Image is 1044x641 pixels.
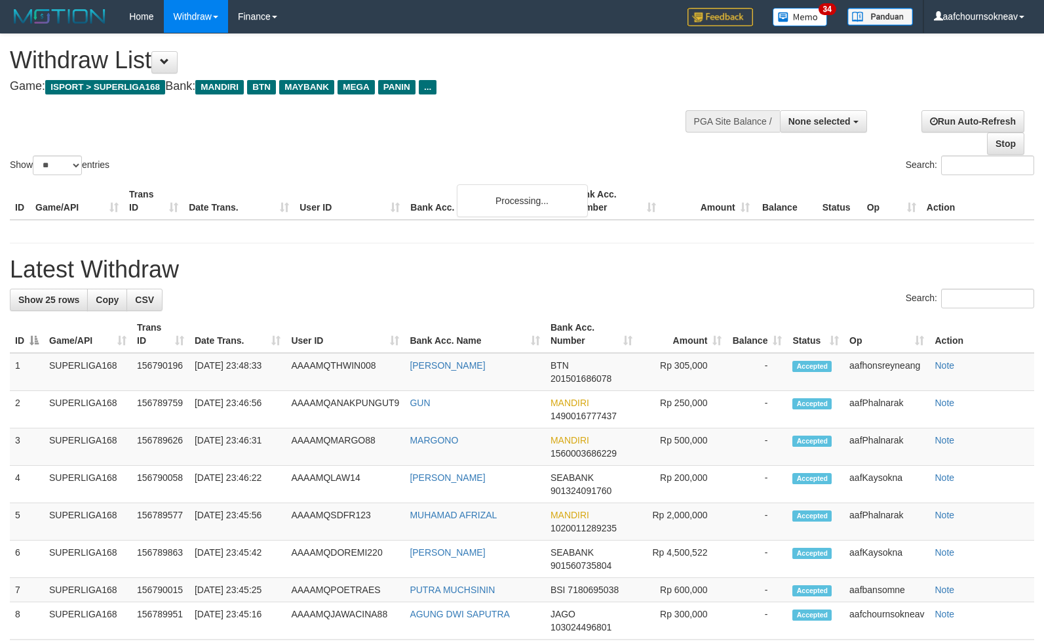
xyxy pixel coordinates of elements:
[638,316,727,353] th: Amount: activate to sort column ascending
[773,8,828,26] img: Button%20Memo.svg
[405,182,567,220] th: Bank Acc. Name
[727,316,787,353] th: Balance: activate to sort column ascending
[727,602,787,640] td: -
[87,289,127,311] a: Copy
[941,155,1034,175] input: Search:
[457,184,588,217] div: Processing...
[184,182,294,220] th: Date Trans.
[551,486,611,496] span: Copy 901324091760 to clipboard
[755,182,817,220] th: Balance
[10,47,683,73] h1: Withdraw List
[862,182,921,220] th: Op
[410,547,485,558] a: [PERSON_NAME]
[844,602,929,640] td: aafchournsokneav
[686,110,780,133] div: PGA Site Balance /
[567,182,661,220] th: Bank Acc. Number
[638,578,727,602] td: Rp 600,000
[551,609,575,619] span: JAGO
[189,428,286,466] td: [DATE] 23:46:31
[921,182,1034,220] th: Action
[44,503,132,541] td: SUPERLIGA168
[30,182,124,220] th: Game/API
[33,155,82,175] select: Showentries
[935,585,954,595] a: Note
[189,391,286,428] td: [DATE] 23:46:56
[551,585,566,595] span: BSI
[792,473,832,484] span: Accepted
[10,7,109,26] img: MOTION_logo.png
[551,411,617,421] span: Copy 1490016777437 to clipboard
[551,622,611,632] span: Copy 103024496801 to clipboard
[935,510,954,520] a: Note
[727,428,787,466] td: -
[286,316,404,353] th: User ID: activate to sort column ascending
[189,466,286,503] td: [DATE] 23:46:22
[189,503,286,541] td: [DATE] 23:45:56
[10,155,109,175] label: Show entries
[551,360,569,371] span: BTN
[10,316,44,353] th: ID: activate to sort column descending
[551,448,617,459] span: Copy 1560003686229 to clipboard
[96,295,119,305] span: Copy
[906,289,1034,308] label: Search:
[551,373,611,384] span: Copy 201501686078 to clipboard
[189,602,286,640] td: [DATE] 23:45:16
[10,503,44,541] td: 5
[727,503,787,541] td: -
[935,547,954,558] a: Note
[844,391,929,428] td: aafPhalnarak
[10,466,44,503] td: 4
[792,585,832,596] span: Accepted
[132,541,189,578] td: 156789863
[638,541,727,578] td: Rp 4,500,522
[410,585,495,595] a: PUTRA MUCHSININ
[551,398,589,408] span: MANDIRI
[410,360,485,371] a: [PERSON_NAME]
[45,80,165,94] span: ISPORT > SUPERLIGA168
[987,133,1024,155] a: Stop
[792,436,832,447] span: Accepted
[286,466,404,503] td: AAAAMQLAW14
[935,360,954,371] a: Note
[286,391,404,428] td: AAAAMQANAKPUNGUT9
[286,541,404,578] td: AAAAMQDOREMI220
[638,353,727,391] td: Rp 305,000
[294,182,405,220] th: User ID
[44,541,132,578] td: SUPERLIGA168
[44,466,132,503] td: SUPERLIGA168
[792,510,832,522] span: Accepted
[132,503,189,541] td: 156789577
[687,8,753,26] img: Feedback.jpg
[279,80,334,94] span: MAYBANK
[941,289,1034,308] input: Search:
[792,548,832,559] span: Accepted
[247,80,276,94] span: BTN
[921,110,1024,133] a: Run Auto-Refresh
[132,316,189,353] th: Trans ID: activate to sort column ascending
[551,435,589,445] span: MANDIRI
[727,541,787,578] td: -
[135,295,154,305] span: CSV
[10,541,44,578] td: 6
[286,353,404,391] td: AAAAMQTHWIN008
[44,353,132,391] td: SUPERLIGA168
[410,435,458,445] a: MARGONO
[788,116,851,127] span: None selected
[844,503,929,541] td: aafPhalnarak
[44,391,132,428] td: SUPERLIGA168
[410,472,485,483] a: [PERSON_NAME]
[551,560,611,571] span: Copy 901560735804 to clipboard
[10,391,44,428] td: 2
[132,391,189,428] td: 156789759
[935,435,954,445] a: Note
[286,602,404,640] td: AAAAMQJAWACINA88
[727,391,787,428] td: -
[18,295,79,305] span: Show 25 rows
[792,398,832,409] span: Accepted
[727,466,787,503] td: -
[378,80,416,94] span: PANIN
[792,610,832,621] span: Accepted
[817,182,862,220] th: Status
[10,289,88,311] a: Show 25 rows
[844,353,929,391] td: aafhonsreyneang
